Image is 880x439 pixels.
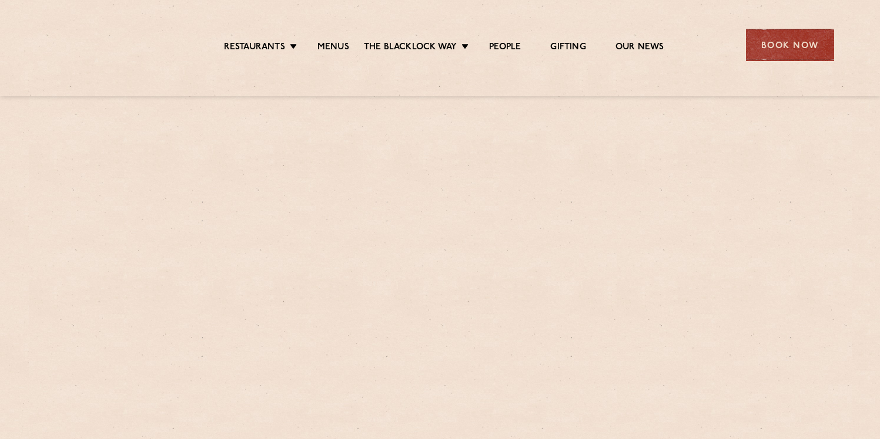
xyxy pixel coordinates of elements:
[489,42,521,55] a: People
[615,42,664,55] a: Our News
[46,11,148,79] img: svg%3E
[364,42,457,55] a: The Blacklock Way
[746,29,834,61] div: Book Now
[550,42,585,55] a: Gifting
[224,42,285,55] a: Restaurants
[317,42,349,55] a: Menus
